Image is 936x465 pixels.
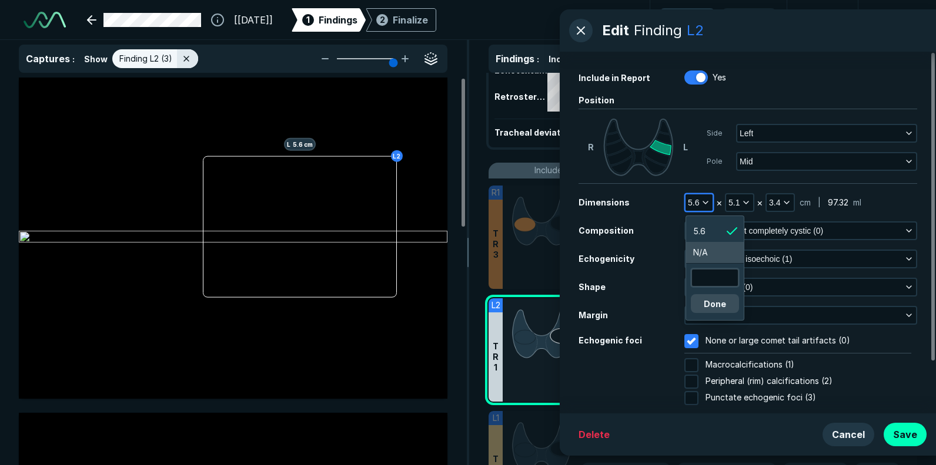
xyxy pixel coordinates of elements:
span: Margin [579,310,608,320]
div: × [754,194,765,211]
span: Edit [602,20,629,41]
span: Cystic or almost completely cystic (0) [688,224,823,237]
span: Echogenicity [579,254,634,264]
span: Show [84,53,108,65]
div: × [714,194,725,211]
span: R [588,141,594,153]
button: Redo [722,8,776,32]
div: 2Finalize [366,8,436,32]
div: Finalize [393,13,428,27]
span: Mid [740,155,753,168]
a: See-Mode Logo [19,7,71,33]
span: Peripheral (rim) calcifications (2) [706,375,833,389]
span: Pole [707,156,722,167]
div: Finding [634,20,682,41]
button: Undo [660,8,715,32]
img: See-Mode Logo [24,12,66,28]
button: avatar-name [868,8,917,32]
span: L [683,141,688,153]
button: Done [691,294,739,313]
span: Shape [579,282,606,292]
span: | [818,196,821,209]
span: Left [740,127,753,140]
span: 1 [306,14,310,26]
button: Save [884,423,927,446]
span: Findings [319,13,357,27]
span: Punctate echogenic foci (3) [706,391,816,405]
span: N/A [693,246,708,259]
span: 5.6 [693,225,706,238]
span: 97.32 [828,196,848,209]
span: Echogenic foci [579,335,642,345]
span: L 5.6 cm [284,138,316,151]
span: Dimensions [579,197,630,207]
span: 5.6 [688,196,699,209]
span: None or large comet tail artifacts (0) [706,334,850,348]
div: 1Findings [292,8,366,32]
span: [[DATE]] [234,13,273,27]
span: cm [800,196,811,209]
span: Side [707,128,722,139]
span: 3.4 [769,196,780,209]
span: Yes [713,71,726,84]
span: : [72,54,75,64]
span: Composition [579,225,634,235]
span: Include in Report [579,73,650,83]
span: Macrocalcifications (1) [706,358,794,372]
span: ml [853,196,861,209]
span: Position [579,95,614,105]
span: Finding L2 (3) [119,52,172,65]
button: Cancel [823,423,874,446]
button: Delete [569,423,619,446]
span: 2 [380,14,385,26]
span: 5.1 [728,196,740,209]
div: L2 [687,20,704,41]
span: Captures [26,53,70,65]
